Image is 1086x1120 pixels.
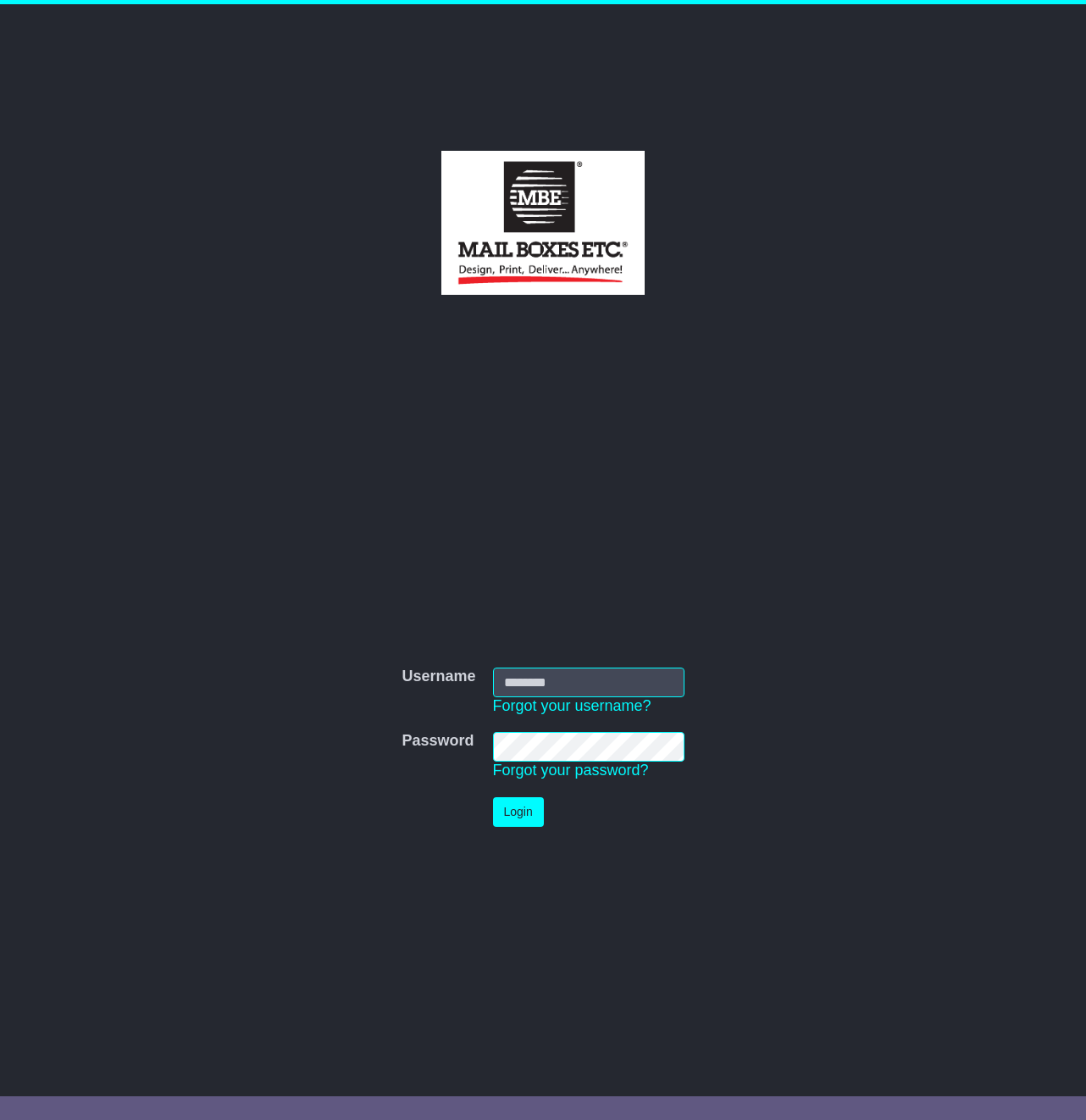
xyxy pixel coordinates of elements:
[493,762,649,779] a: Forgot your password?
[402,668,475,686] label: Username
[441,151,645,295] img: Lillypods Pty Ltd
[493,697,651,714] a: Forgot your username?
[493,797,544,827] button: Login
[402,732,474,751] label: Password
